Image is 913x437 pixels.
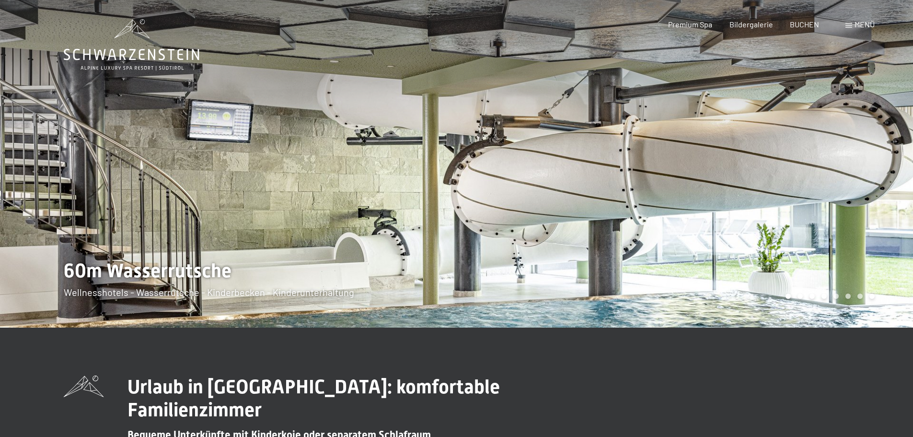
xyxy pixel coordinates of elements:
div: Carousel Page 2 [797,294,803,299]
a: Bildergalerie [729,20,773,29]
div: Carousel Page 4 [821,294,827,299]
span: Urlaub in [GEOGRAPHIC_DATA]: komfortable Familienzimmer [127,376,500,421]
div: Carousel Page 3 [809,294,815,299]
a: Premium Spa [668,20,712,29]
div: Carousel Page 6 [845,294,851,299]
span: Menü [855,20,875,29]
div: Carousel Page 7 [857,294,863,299]
a: BUCHEN [790,20,819,29]
div: Carousel Page 5 [833,294,839,299]
div: Carousel Page 1 (Current Slide) [786,294,791,299]
div: Carousel Pagination [782,294,875,299]
div: Carousel Page 8 [869,294,875,299]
